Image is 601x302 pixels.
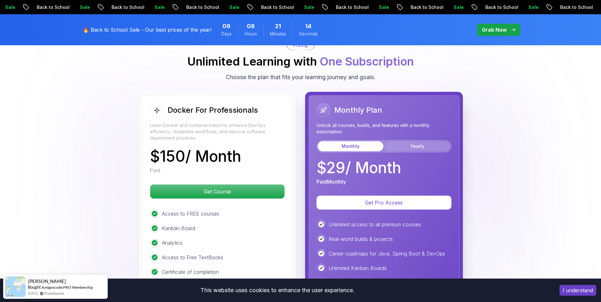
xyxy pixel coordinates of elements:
[150,167,160,174] p: Paid
[405,4,448,10] p: Back to School
[31,4,74,10] p: Back to School
[448,4,468,10] p: Sale
[28,291,38,296] span: [DATE]
[299,31,318,37] span: Seconds
[149,4,169,10] p: Sale
[316,160,401,175] p: $ 29 / Month
[554,4,598,10] p: Back to School
[330,4,373,10] p: Back to School
[329,264,387,272] p: Unlimited Kanban Boards
[275,22,281,31] span: 21 Minutes
[224,4,244,10] p: Sale
[226,73,375,82] p: Choose the plan that fits your learning journey and goals.
[320,54,414,68] span: One Subscription
[168,105,258,115] h2: Docker For Professionals
[316,196,451,210] button: Get Pro Access
[150,122,285,141] p: Learn Docker and containerization to enhance DevOps efficiency, streamline workflows, and improve...
[42,285,93,290] a: Amigoscode PRO Membership
[298,4,319,10] p: Sale
[44,291,64,296] a: ProveSource
[270,31,286,37] span: Minutes
[329,250,445,257] p: Career roadmaps for Java, Spring Boot & DevOps
[305,22,311,31] span: 14 Seconds
[150,149,241,164] p: $ 150 / Month
[373,4,393,10] p: Sale
[480,4,523,10] p: Back to School
[5,276,26,297] img: provesource social proof notification image
[150,185,285,198] p: Get Course
[74,4,94,10] p: Sale
[28,279,66,284] span: [PERSON_NAME]
[181,4,224,10] p: Back to School
[316,199,451,206] a: Get Pro Access
[318,141,383,151] button: Monthly
[385,141,450,151] button: Yearly
[316,178,346,186] p: Paid Monthly
[247,22,255,31] span: 8 Hours
[28,285,41,290] span: Bought
[482,26,507,34] p: Grab Now
[162,224,195,232] p: Kanban Board
[523,4,543,10] p: Sale
[83,26,212,34] p: 🔥 Back to School Sale - Our best prices of the year!
[329,235,393,243] p: Real-world builds & projects
[334,105,382,115] h2: Monthly Plan
[559,285,596,296] button: Accept cookies
[187,55,414,68] h2: Unlimited Learning with
[150,184,285,199] button: Get Course
[162,210,219,217] p: Access to FREE courses
[150,188,285,195] a: Get Course
[329,221,421,228] p: Unlimited access to all premium courses
[316,122,451,135] p: Unlock all courses, builds, and features with a monthly subscription.
[106,4,149,10] p: Back to School
[162,268,219,276] p: Certificate of completion
[293,42,308,48] p: Pricing
[5,283,550,297] div: This website uses cookies to enhance the user experience.
[255,4,298,10] p: Back to School
[162,254,223,261] p: Access to Free TextBooks
[222,22,230,31] span: 9 Days
[162,239,182,247] p: Analytics
[221,31,232,37] span: Days
[245,31,257,37] span: Hours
